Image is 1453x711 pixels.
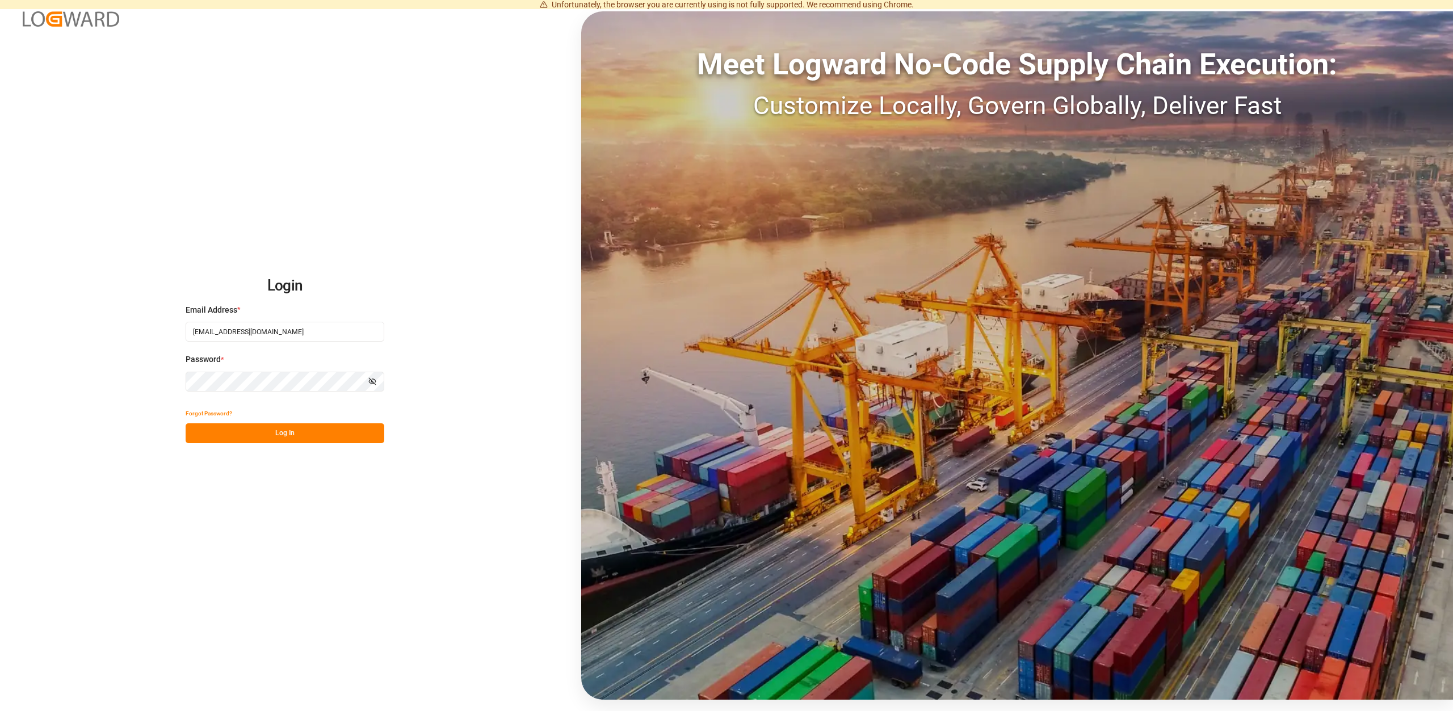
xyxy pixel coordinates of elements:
div: Meet Logward No-Code Supply Chain Execution: [581,43,1453,87]
span: Password [186,354,221,365]
h2: Login [186,268,384,304]
img: Logward_new_orange.png [23,11,119,27]
button: Log In [186,423,384,443]
span: Email Address [186,304,237,316]
div: Customize Locally, Govern Globally, Deliver Fast [581,87,1453,124]
button: Forgot Password? [186,403,232,423]
input: Enter your email [186,322,384,342]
